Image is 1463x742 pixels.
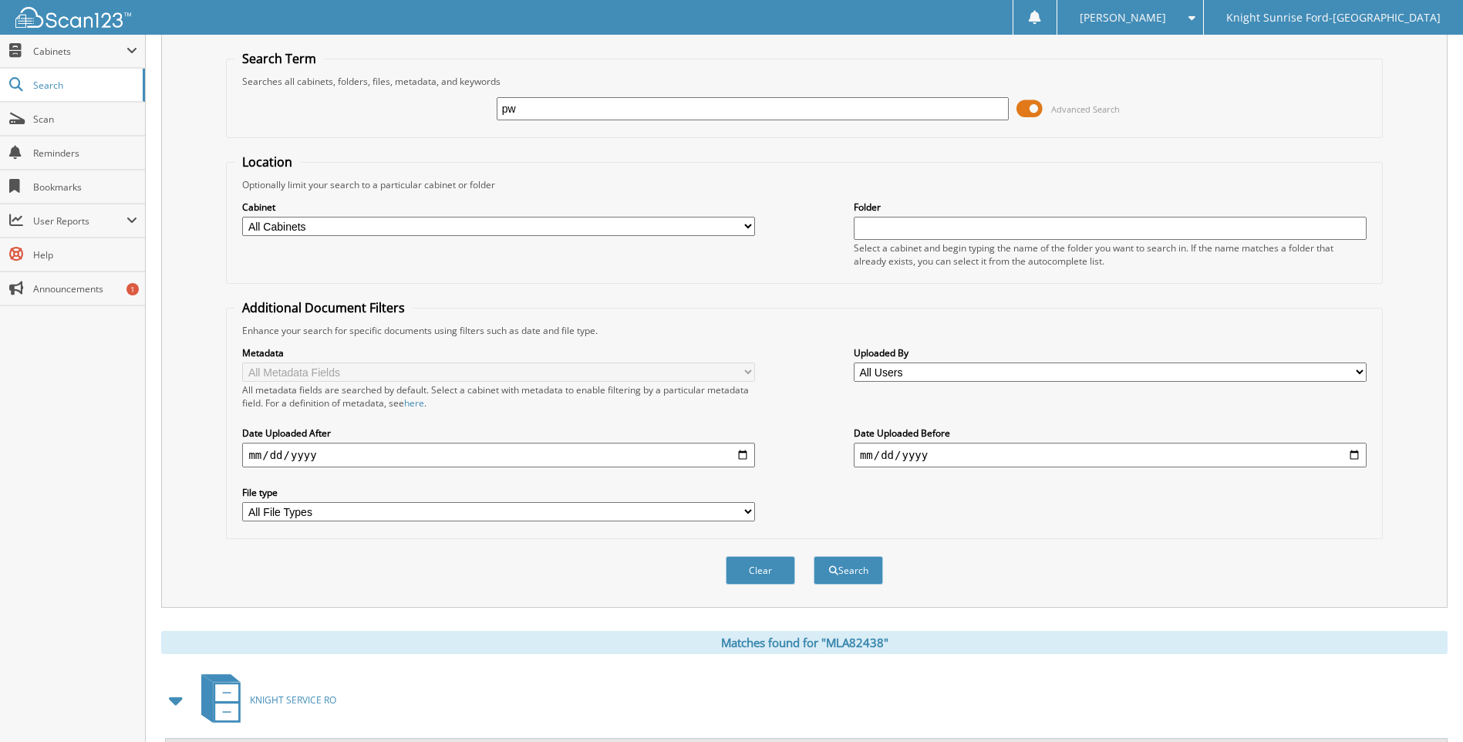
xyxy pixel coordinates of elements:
label: Metadata [242,346,755,359]
label: File type [242,486,755,499]
span: Help [33,248,137,261]
legend: Location [234,153,300,170]
input: start [242,443,755,467]
a: KNIGHT SERVICE RO [192,669,336,730]
span: User Reports [33,214,126,228]
span: Search [33,79,135,92]
span: Cabinets [33,45,126,58]
span: Knight Sunrise Ford-[GEOGRAPHIC_DATA] [1226,13,1441,22]
img: scan123-logo-white.svg [15,7,131,28]
label: Uploaded By [854,346,1367,359]
span: Scan [33,113,137,126]
div: Searches all cabinets, folders, files, metadata, and keywords [234,75,1374,88]
legend: Search Term [234,50,324,67]
span: Advanced Search [1051,103,1120,115]
div: Matches found for "MLA82438" [161,631,1448,654]
div: Optionally limit your search to a particular cabinet or folder [234,178,1374,191]
span: Reminders [33,147,137,160]
button: Clear [726,556,795,585]
span: [PERSON_NAME] [1080,13,1166,22]
label: Folder [854,201,1367,214]
input: end [854,443,1367,467]
div: 1 [126,283,139,295]
label: Date Uploaded After [242,427,755,440]
label: Cabinet [242,201,755,214]
legend: Additional Document Filters [234,299,413,316]
a: here [404,396,424,410]
span: Bookmarks [33,180,137,194]
span: Announcements [33,282,137,295]
div: All metadata fields are searched by default. Select a cabinet with metadata to enable filtering b... [242,383,755,410]
button: Search [814,556,883,585]
div: Select a cabinet and begin typing the name of the folder you want to search in. If the name match... [854,241,1367,268]
span: KNIGHT SERVICE RO [250,693,336,707]
label: Date Uploaded Before [854,427,1367,440]
div: Enhance your search for specific documents using filters such as date and file type. [234,324,1374,337]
